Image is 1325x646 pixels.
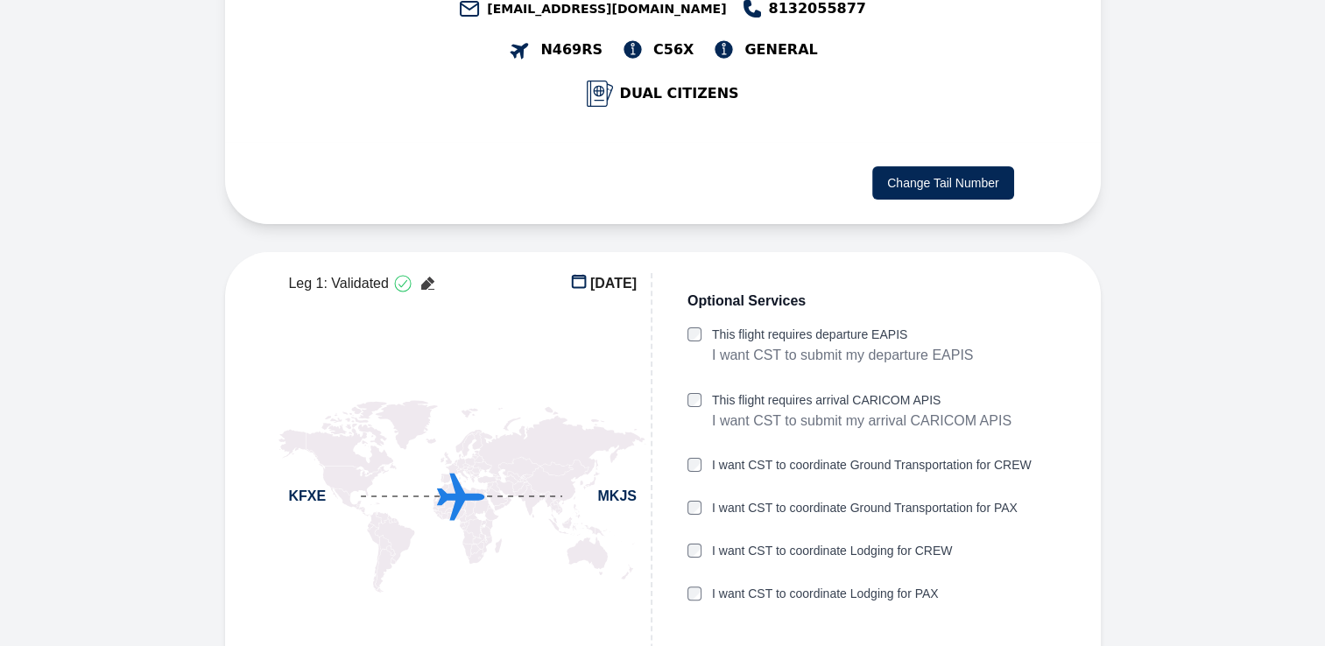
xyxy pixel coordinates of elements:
[712,456,1032,474] label: I want CST to coordinate Ground Transportation for CREW
[712,585,939,603] label: I want CST to coordinate Lodging for PAX
[712,391,1011,410] label: This flight requires arrival CARICOM APIS
[597,486,636,507] span: MKJS
[872,166,1013,200] button: Change Tail Number
[540,39,603,60] span: N469RS
[288,273,388,294] span: Leg 1: Validated
[712,344,974,367] p: I want CST to submit my departure EAPIS
[288,486,326,507] span: KFXE
[687,291,806,312] span: Optional Services
[744,39,817,60] span: GENERAL
[712,542,952,560] label: I want CST to coordinate Lodging for CREW
[712,410,1011,432] p: I want CST to submit my arrival CARICOM APIS
[653,39,694,60] span: C56X
[590,273,637,294] span: [DATE]
[712,499,1018,517] label: I want CST to coordinate Ground Transportation for PAX
[712,326,974,344] label: This flight requires departure EAPIS
[620,83,739,104] span: DUAL CITIZENS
